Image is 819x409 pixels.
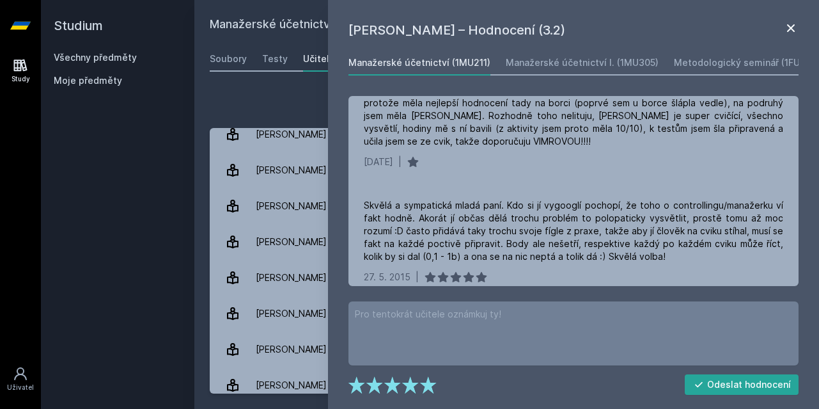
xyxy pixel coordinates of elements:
a: [PERSON_NAME] 5 hodnocení 3.2 [210,224,804,260]
div: | [398,156,402,168]
div: Skvělá a sympatická mladá paní. Kdo si jí vygooglí pochopí, že toho o controllingu/manažerku ví f... [364,199,783,263]
a: [PERSON_NAME] 1 hodnocení 5.0 [210,260,804,296]
a: Učitelé [303,46,335,72]
div: [PERSON_NAME] [256,157,327,183]
div: [PERSON_NAME] [256,337,327,362]
div: Uživatel [7,383,34,392]
a: Soubory [210,46,247,72]
div: Soubory [210,52,247,65]
h2: Manažerské účetnictví (1MU211) [210,15,660,36]
button: Odeslat hodnocení [685,374,799,395]
div: [DATE] [364,156,393,168]
div: Učitelé [303,52,335,65]
div: | [416,271,419,284]
div: [PERSON_NAME] [256,122,327,147]
a: [PERSON_NAME] 9 hodnocení 4.4 [210,296,804,332]
div: Study [12,74,30,84]
div: [PERSON_NAME] [256,373,327,398]
a: [PERSON_NAME] 8 hodnocení 5.0 [210,152,804,188]
a: [PERSON_NAME] 16 hodnocení 3.5 [210,188,804,224]
a: Uživatel [3,360,38,399]
a: [PERSON_NAME] 2 hodnocení 4.0 [210,367,804,403]
a: Testy [262,46,288,72]
span: Moje předměty [54,74,122,87]
div: [PERSON_NAME] [256,301,327,326]
a: [PERSON_NAME] 6 hodnocení 2.3 [210,116,804,152]
div: [PERSON_NAME] [256,265,327,291]
div: [PERSON_NAME] [256,229,327,255]
a: [PERSON_NAME] 12 hodnocení 3.7 [210,332,804,367]
div: Testy [262,52,288,65]
div: [PERSON_NAME] [256,193,327,219]
a: Všechny předměty [54,52,137,63]
div: 27. 5. 2015 [364,271,410,284]
a: Study [3,51,38,90]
